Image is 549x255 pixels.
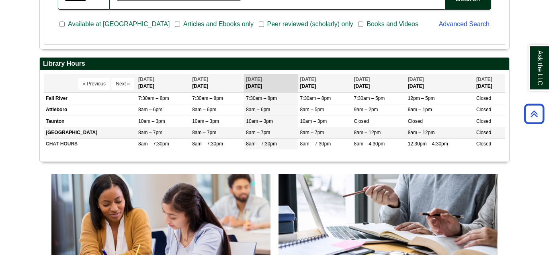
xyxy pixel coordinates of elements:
button: Next » [111,78,134,90]
span: 7:30am – 8pm [300,95,331,101]
input: Articles and Ebooks only [175,21,180,28]
th: [DATE] [474,74,505,92]
span: Peer reviewed (scholarly) only [264,19,356,29]
span: [DATE] [138,77,154,82]
span: 12:30pm – 4:30pm [408,141,448,147]
span: 12pm – 5pm [408,95,435,101]
span: 7:30am – 5pm [354,95,385,101]
input: Available at [GEOGRAPHIC_DATA] [59,21,65,28]
td: Attleboro [44,104,136,116]
span: Articles and Ebooks only [180,19,257,29]
a: Advanced Search [439,21,490,27]
span: 8am – 7:30pm [138,141,169,147]
span: 8am – 7pm [246,130,270,135]
span: 10am – 3pm [300,118,327,124]
span: 8am – 12pm [354,130,381,135]
span: 8am – 6pm [138,107,162,112]
span: 9am – 1pm [408,107,432,112]
span: 8am – 7pm [138,130,162,135]
th: [DATE] [352,74,406,92]
th: [DATE] [298,74,352,92]
span: 9am – 2pm [354,107,378,112]
input: Peer reviewed (scholarly) only [259,21,264,28]
span: Closed [476,141,491,147]
td: Fall River [44,93,136,104]
span: 10am – 3pm [246,118,273,124]
span: [DATE] [300,77,316,82]
span: Closed [476,95,491,101]
span: 8am – 7:30pm [300,141,331,147]
span: 8am – 5pm [300,107,324,112]
td: Taunton [44,116,136,127]
th: [DATE] [136,74,190,92]
input: Books and Videos [358,21,363,28]
span: [DATE] [476,77,492,82]
span: 8am – 4:30pm [354,141,385,147]
span: Closed [408,118,423,124]
span: [DATE] [408,77,424,82]
span: 8am – 7:30pm [192,141,223,147]
span: 7:30am – 8pm [138,95,169,101]
th: [DATE] [406,74,474,92]
span: 7:30am – 8pm [246,95,277,101]
span: 10am – 3pm [138,118,165,124]
span: Available at [GEOGRAPHIC_DATA] [65,19,173,29]
span: 8am – 6pm [246,107,270,112]
span: [DATE] [246,77,262,82]
span: 8am – 6pm [192,107,216,112]
span: Closed [476,107,491,112]
span: 8am – 7pm [192,130,216,135]
span: 8am – 7pm [300,130,324,135]
span: [DATE] [354,77,370,82]
span: Closed [354,118,369,124]
span: Books and Videos [363,19,422,29]
a: Back to Top [521,108,547,119]
span: Closed [476,118,491,124]
td: CHAT HOURS [44,138,136,149]
h2: Library Hours [40,58,509,70]
th: [DATE] [190,74,244,92]
span: Closed [476,130,491,135]
span: 8am – 7:30pm [246,141,277,147]
button: « Previous [78,78,110,90]
span: [DATE] [192,77,208,82]
td: [GEOGRAPHIC_DATA] [44,127,136,138]
span: 8am – 12pm [408,130,435,135]
span: 7:30am – 8pm [192,95,223,101]
th: [DATE] [244,74,298,92]
span: 10am – 3pm [192,118,219,124]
